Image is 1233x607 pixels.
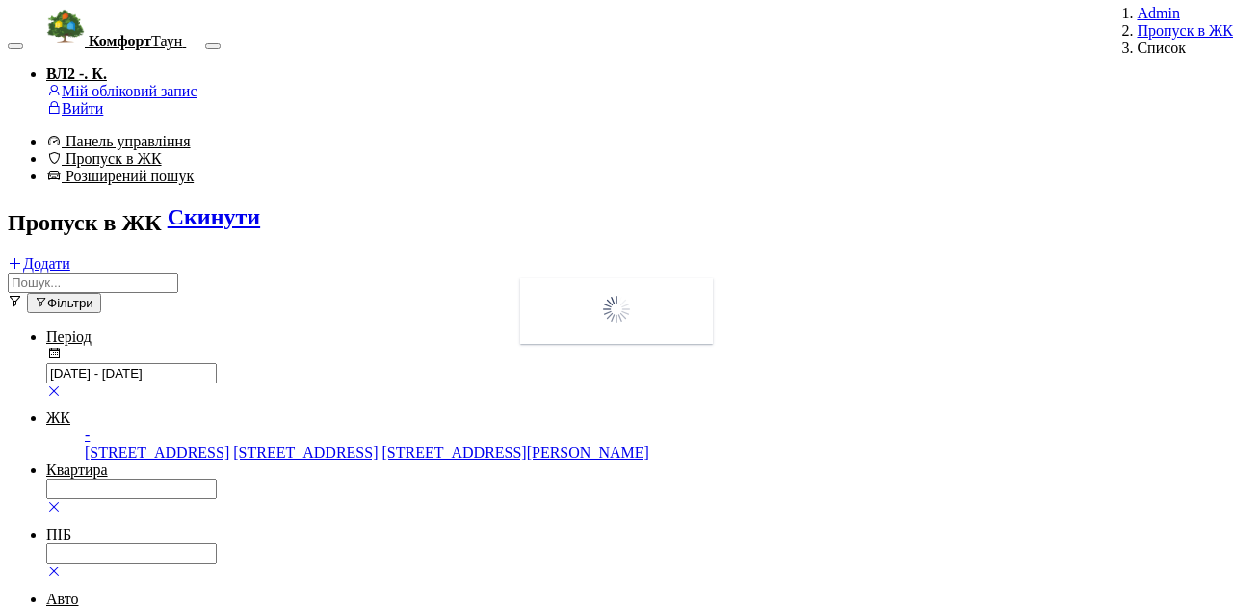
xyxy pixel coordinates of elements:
img: Обробка... [601,294,632,325]
a: Пропуск в ЖК [1137,22,1233,39]
button: Переключити навігацію [8,43,23,49]
input: Пошук... [8,273,178,293]
a: Панель управління [46,133,191,149]
a: - [85,427,90,443]
a: Додати [8,255,70,272]
a: Розширений пошук [46,168,194,184]
span: Таун [89,33,182,49]
a: Період [46,329,92,345]
a: Пропуск в ЖК [46,150,162,167]
button: Переключити фільтри [27,293,101,313]
a: [STREET_ADDRESS] [85,444,229,461]
a: ПІБ [46,526,71,542]
a: Авто [46,591,79,607]
a: ЖК [46,409,70,426]
a: ВЛ2 -. К. [46,66,107,82]
span: Пропуск в ЖК [66,150,162,167]
span: Розширений пошук [66,168,194,184]
span: Пропуск в ЖК [8,210,162,235]
a: Мій обліковий запис [46,83,197,99]
span: Панель управління [66,133,191,149]
b: Комфорт [89,33,151,49]
a: КомфортТаун [27,33,205,49]
img: logo.png [46,8,85,46]
a: Admin [1137,5,1179,21]
button: Переключити навігацію [205,43,221,49]
a: [STREET_ADDRESS] [233,444,378,461]
a: [STREET_ADDRESS][PERSON_NAME] [381,444,648,461]
a: Вийти [46,100,103,117]
li: Список [1137,40,1233,57]
a: Скинути [168,204,260,230]
a: Квартира [46,462,108,478]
